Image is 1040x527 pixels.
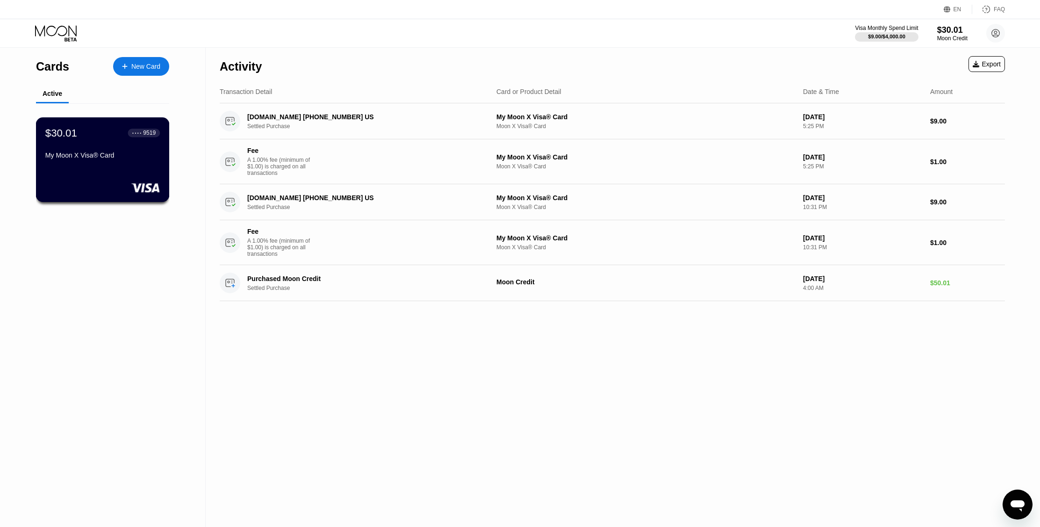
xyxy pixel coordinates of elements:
[220,265,1005,301] div: Purchased Moon CreditSettled PurchaseMoon Credit[DATE]4:00 AM$50.01
[220,139,1005,184] div: FeeA 1.00% fee (minimum of $1.00) is charged on all transactionsMy Moon X Visa® CardMoon X Visa® ...
[220,220,1005,265] div: FeeA 1.00% fee (minimum of $1.00) is charged on all transactionsMy Moon X Visa® CardMoon X Visa® ...
[994,6,1005,13] div: FAQ
[45,152,160,159] div: My Moon X Visa® Card
[803,234,923,242] div: [DATE]
[496,278,796,286] div: Moon Credit
[220,103,1005,139] div: [DOMAIN_NAME] [PHONE_NUMBER] USSettled PurchaseMy Moon X Visa® CardMoon X Visa® Card[DATE]5:25 PM...
[496,88,561,95] div: Card or Product Detail
[937,25,968,42] div: $30.01Moon Credit
[247,147,313,154] div: Fee
[803,194,923,202] div: [DATE]
[220,60,262,73] div: Activity
[930,88,953,95] div: Amount
[143,130,156,136] div: 9519
[930,198,1005,206] div: $9.00
[496,244,796,251] div: Moon X Visa® Card
[930,279,1005,287] div: $50.01
[36,118,169,202] div: $30.01● ● ● ●9519My Moon X Visa® Card
[954,6,961,13] div: EN
[247,157,317,176] div: A 1.00% fee (minimum of $1.00) is charged on all transactions
[45,127,77,139] div: $30.01
[247,228,313,235] div: Fee
[803,285,923,291] div: 4:00 AM
[973,60,1001,68] div: Export
[855,25,918,42] div: Visa Monthly Spend Limit$9.00/$4,000.00
[930,239,1005,246] div: $1.00
[803,113,923,121] div: [DATE]
[1003,490,1033,520] iframe: Кнопка запуска окна обмена сообщениями
[803,275,923,282] div: [DATE]
[247,204,489,210] div: Settled Purchase
[803,204,923,210] div: 10:31 PM
[944,5,972,14] div: EN
[496,204,796,210] div: Moon X Visa® Card
[220,184,1005,220] div: [DOMAIN_NAME] [PHONE_NUMBER] USSettled PurchaseMy Moon X Visa® CardMoon X Visa® Card[DATE]10:31 P...
[496,194,796,202] div: My Moon X Visa® Card
[855,25,918,31] div: Visa Monthly Spend Limit
[247,123,489,130] div: Settled Purchase
[496,234,796,242] div: My Moon X Visa® Card
[803,244,923,251] div: 10:31 PM
[930,158,1005,166] div: $1.00
[803,163,923,170] div: 5:25 PM
[803,123,923,130] div: 5:25 PM
[247,275,473,282] div: Purchased Moon Credit
[937,25,968,35] div: $30.01
[247,285,489,291] div: Settled Purchase
[247,194,473,202] div: [DOMAIN_NAME] [PHONE_NUMBER] US
[43,90,62,97] div: Active
[131,63,160,71] div: New Card
[868,34,905,39] div: $9.00 / $4,000.00
[247,238,317,257] div: A 1.00% fee (minimum of $1.00) is charged on all transactions
[930,117,1005,125] div: $9.00
[496,123,796,130] div: Moon X Visa® Card
[113,57,169,76] div: New Card
[968,56,1005,72] div: Export
[803,88,839,95] div: Date & Time
[220,88,272,95] div: Transaction Detail
[247,113,473,121] div: [DOMAIN_NAME] [PHONE_NUMBER] US
[496,153,796,161] div: My Moon X Visa® Card
[496,163,796,170] div: Moon X Visa® Card
[132,131,142,134] div: ● ● ● ●
[803,153,923,161] div: [DATE]
[496,113,796,121] div: My Moon X Visa® Card
[36,60,69,73] div: Cards
[972,5,1005,14] div: FAQ
[937,35,968,42] div: Moon Credit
